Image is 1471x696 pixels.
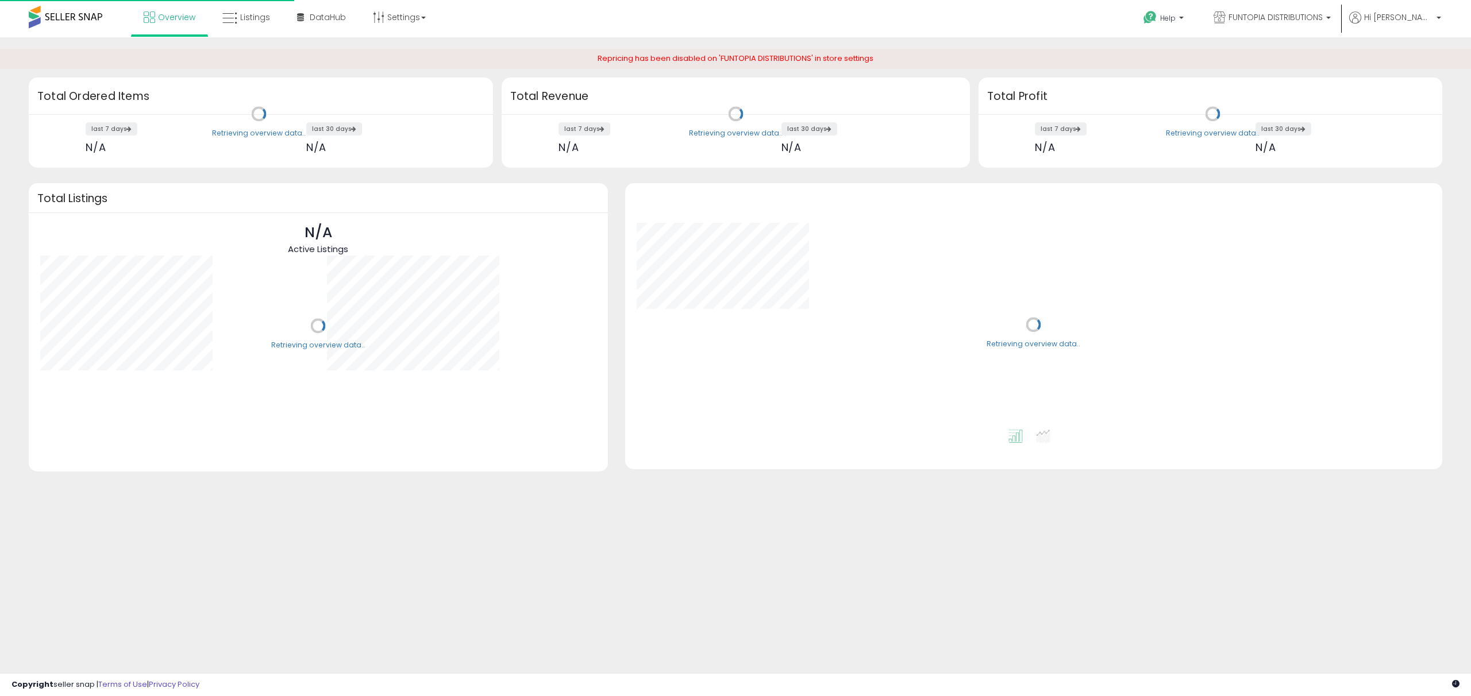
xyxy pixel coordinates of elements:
span: Help [1160,13,1176,23]
a: Hi [PERSON_NAME] [1349,11,1441,37]
span: Listings [240,11,270,23]
a: Help [1134,2,1195,37]
div: Retrieving overview data.. [689,128,783,138]
span: Hi [PERSON_NAME] [1364,11,1433,23]
span: Repricing has been disabled on 'FUNTOPIA DISTRIBUTIONS' in store settings [598,53,873,64]
i: Get Help [1143,10,1157,25]
div: Retrieving overview data.. [212,128,306,138]
div: Retrieving overview data.. [1166,128,1260,138]
span: FUNTOPIA DISTRIBUTIONS [1229,11,1323,23]
span: DataHub [310,11,346,23]
div: Retrieving overview data.. [271,340,365,350]
div: Retrieving overview data.. [987,339,1080,349]
span: Overview [158,11,195,23]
